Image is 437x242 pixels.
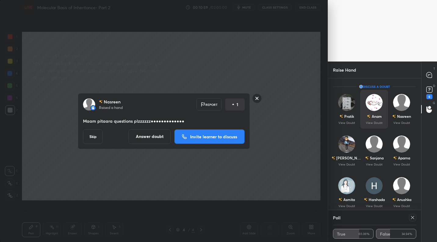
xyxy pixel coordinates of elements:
[392,198,396,201] img: no-rating-badge.077c3623.svg
[197,98,222,110] div: Report
[367,114,370,118] img: no-rating-badge.077c3623.svg
[397,197,411,202] div: Anushka
[370,155,384,161] div: Sanjana
[366,94,383,111] img: 7f7de6c780494a5ea1168ec8f899bebb.jpg
[372,114,382,119] div: Anam
[338,121,355,125] p: View Doubt
[393,205,410,208] p: View Doubt
[83,98,95,110] img: default.png
[83,118,245,124] p: Maam pitaara questions plzzzzzz●●●●●●●●●●●●●
[366,163,383,166] p: View Doubt
[392,114,396,118] img: no-rating-badge.077c3623.svg
[128,129,171,144] button: Answer doubt
[344,114,354,119] div: Pratik
[397,114,411,119] div: Nasreen
[343,197,355,202] div: Asmita
[338,205,355,208] p: View Doubt
[393,156,397,160] img: no-rating-badge.077c3623.svg
[328,62,361,78] p: Raise Hand
[366,136,383,153] img: default.png
[393,163,410,166] p: View Doubt
[369,197,385,202] div: Harshada
[338,177,355,194] img: 22ba233c1ed14bb8879baacb589f6312.jpg
[336,155,362,161] div: [PERSON_NAME]
[99,105,123,110] p: Raised a hand
[357,82,392,91] p: Discuss a doubt
[83,129,103,144] button: Skip
[338,198,342,201] img: no-rating-badge.077c3623.svg
[393,136,410,153] img: default.png
[433,101,435,105] p: G
[366,177,383,194] img: 3
[366,121,383,125] p: View Doubt
[333,214,341,221] h4: Poll
[433,84,435,88] p: D
[99,100,103,103] img: no-rating-badge.077c3623.svg
[339,114,343,118] img: no-rating-badge.077c3623.svg
[366,205,383,208] p: View Doubt
[190,134,237,139] p: Invite learner to discuss
[328,78,421,210] div: grid
[331,156,335,160] img: no-rating-badge.077c3623.svg
[104,99,121,104] p: Nasreen
[174,129,245,144] button: Invite learner to discuss
[364,198,367,201] img: no-rating-badge.077c3623.svg
[365,156,369,160] img: no-rating-badge.077c3623.svg
[398,155,410,161] div: Aparna
[393,177,410,194] img: default.png
[338,163,355,166] p: View Doubt
[338,94,355,111] img: 406ede939c604aa093ed6de96489ec07.jpg
[433,66,435,71] p: T
[237,101,238,107] p: 1
[338,136,355,153] img: 3b960a8dc2b1452fb2068af55d9bb6cd.jpg
[393,121,410,125] p: View Doubt
[426,94,432,99] div: 6
[393,94,410,111] img: default.png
